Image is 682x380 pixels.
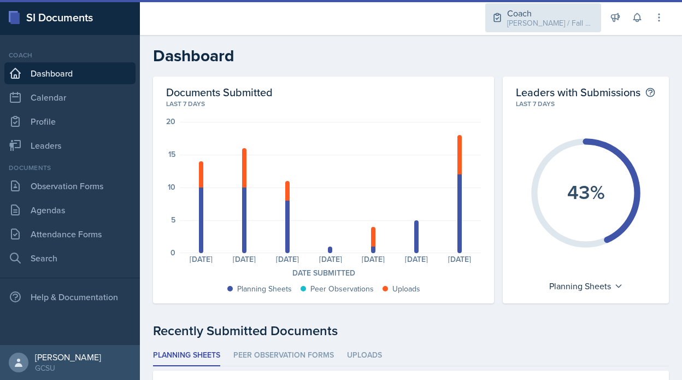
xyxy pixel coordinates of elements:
text: 43% [567,178,605,206]
div: Recently Submitted Documents [153,321,669,341]
h2: Leaders with Submissions [516,85,640,99]
div: 20 [166,118,175,125]
a: Attendance Forms [4,223,136,245]
div: Uploads [392,283,420,295]
div: Planning Sheets [237,283,292,295]
div: 0 [170,249,175,256]
div: Help & Documentation [4,286,136,308]
li: Uploads [347,345,382,366]
div: Coach [507,7,595,20]
div: [DATE] [266,255,309,263]
div: Date Submitted [166,267,481,279]
a: Profile [4,110,136,132]
div: 5 [171,216,175,224]
div: [PERSON_NAME] [35,352,101,363]
div: [DATE] [180,255,223,263]
a: Agendas [4,199,136,221]
div: 15 [168,150,175,158]
a: Search [4,247,136,269]
div: Planning Sheets [544,277,628,295]
div: Documents [4,163,136,173]
h2: Documents Submitted [166,85,481,99]
div: [DATE] [223,255,266,263]
div: [DATE] [309,255,352,263]
div: Peer Observations [310,283,374,295]
a: Dashboard [4,62,136,84]
a: Leaders [4,135,136,156]
div: Last 7 days [166,99,481,109]
div: [DATE] [395,255,438,263]
h2: Dashboard [153,46,669,66]
li: Peer Observation Forms [233,345,334,366]
a: Calendar [4,86,136,108]
div: [DATE] [352,255,395,263]
div: [DATE] [438,255,481,263]
a: Observation Forms [4,175,136,197]
li: Planning Sheets [153,345,220,366]
div: Coach [4,50,136,60]
div: GCSU [35,363,101,373]
div: 10 [168,183,175,191]
div: [PERSON_NAME] / Fall 2025 [507,17,595,29]
div: Last 7 days [516,99,656,109]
